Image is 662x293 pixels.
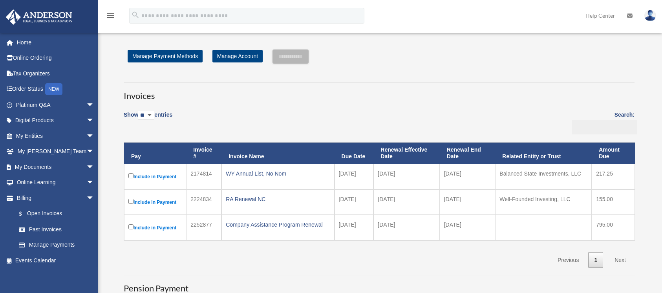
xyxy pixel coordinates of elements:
[335,189,374,215] td: [DATE]
[5,144,106,159] a: My [PERSON_NAME] Teamarrow_drop_down
[226,168,330,179] div: WY Annual List, No Nom
[644,10,656,21] img: User Pic
[440,189,496,215] td: [DATE]
[495,143,592,164] th: Related Entity or Trust: activate to sort column ascending
[11,222,102,237] a: Past Invoices
[495,189,592,215] td: Well-Founded Investing, LLC
[106,14,115,20] a: menu
[124,143,186,164] th: Pay: activate to sort column descending
[5,253,106,268] a: Events Calendar
[335,143,374,164] th: Due Date: activate to sort column ascending
[495,164,592,189] td: Balanced State Investments, LLC
[128,223,182,233] label: Include in Payment
[4,9,75,25] img: Anderson Advisors Platinum Portal
[186,215,221,240] td: 2252877
[5,66,106,81] a: Tax Organizers
[440,215,496,240] td: [DATE]
[186,143,221,164] th: Invoice #: activate to sort column ascending
[124,82,635,102] h3: Invoices
[124,110,172,128] label: Show entries
[23,209,27,219] span: $
[5,175,106,190] a: Online Learningarrow_drop_down
[335,215,374,240] td: [DATE]
[5,35,106,50] a: Home
[609,252,632,268] a: Next
[138,111,154,120] select: Showentries
[186,189,221,215] td: 2224834
[212,50,263,62] a: Manage Account
[45,83,62,95] div: NEW
[440,143,496,164] th: Renewal End Date: activate to sort column ascending
[86,113,102,129] span: arrow_drop_down
[226,219,330,230] div: Company Assistance Program Renewal
[335,164,374,189] td: [DATE]
[128,172,182,181] label: Include in Payment
[592,164,635,189] td: 217.25
[128,224,133,229] input: Include in Payment
[5,128,106,144] a: My Entitiesarrow_drop_down
[131,11,140,19] i: search
[5,81,106,97] a: Order StatusNEW
[5,190,102,206] a: Billingarrow_drop_down
[86,159,102,175] span: arrow_drop_down
[128,50,203,62] a: Manage Payment Methods
[572,120,637,135] input: Search:
[11,206,98,222] a: $Open Invoices
[592,215,635,240] td: 795.00
[128,199,133,204] input: Include in Payment
[86,128,102,144] span: arrow_drop_down
[592,189,635,215] td: 155.00
[592,143,635,164] th: Amount Due: activate to sort column ascending
[5,50,106,66] a: Online Ordering
[373,189,439,215] td: [DATE]
[5,113,106,128] a: Digital Productsarrow_drop_down
[128,173,133,178] input: Include in Payment
[11,237,102,253] a: Manage Payments
[5,97,106,113] a: Platinum Q&Aarrow_drop_down
[106,11,115,20] i: menu
[440,164,496,189] td: [DATE]
[186,164,221,189] td: 2174814
[588,252,603,268] a: 1
[226,194,330,205] div: RA Renewal NC
[86,97,102,113] span: arrow_drop_down
[86,190,102,206] span: arrow_drop_down
[373,143,439,164] th: Renewal Effective Date: activate to sort column ascending
[373,164,439,189] td: [DATE]
[5,159,106,175] a: My Documentsarrow_drop_down
[552,252,585,268] a: Previous
[128,197,182,207] label: Include in Payment
[86,175,102,191] span: arrow_drop_down
[221,143,334,164] th: Invoice Name: activate to sort column ascending
[569,110,635,134] label: Search:
[86,144,102,160] span: arrow_drop_down
[373,215,439,240] td: [DATE]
